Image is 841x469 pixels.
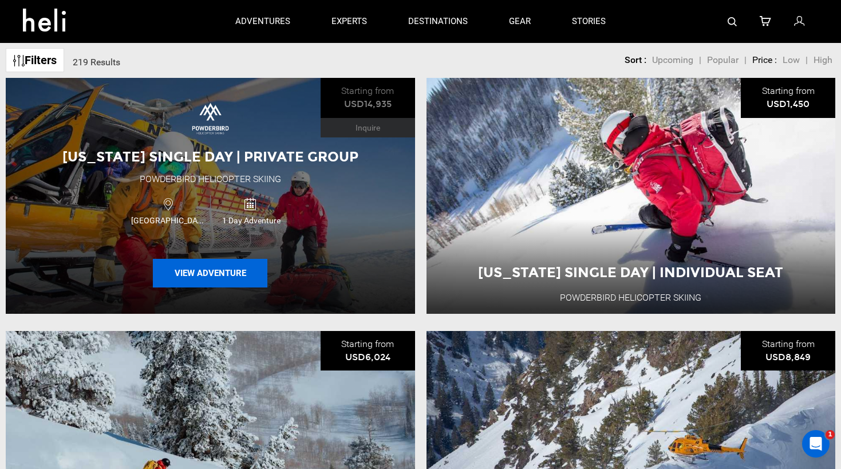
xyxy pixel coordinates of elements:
[699,54,701,67] li: |
[6,48,64,73] a: Filters
[625,54,646,67] li: Sort :
[408,15,468,27] p: destinations
[652,54,693,65] span: Upcoming
[744,54,747,67] li: |
[128,215,210,226] span: [GEOGRAPHIC_DATA]
[783,54,800,65] span: Low
[62,148,358,165] span: [US_STATE] Single Day | Private Group
[802,430,830,458] iframe: Intercom live chat
[806,54,808,67] li: |
[13,55,25,66] img: btn-icon.svg
[728,17,737,26] img: search-bar-icon.svg
[707,54,739,65] span: Popular
[185,96,236,141] img: images
[814,54,832,65] span: High
[752,54,777,67] li: Price :
[73,57,120,68] span: 219 Results
[331,15,367,27] p: experts
[235,15,290,27] p: adventures
[153,259,267,287] button: View Adventure
[826,430,835,439] span: 1
[211,215,292,226] span: 1 Day Adventure
[140,173,281,186] div: Powderbird Helicopter Skiing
